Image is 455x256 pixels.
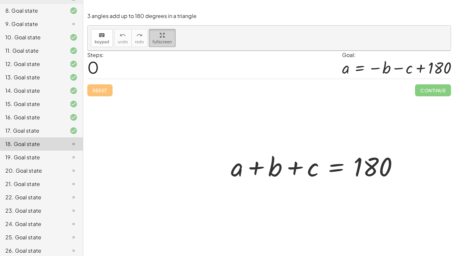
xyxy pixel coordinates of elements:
div: 18. Goal state [5,140,59,148]
i: Task not started. [70,140,78,148]
span: undo [118,40,128,44]
i: Task not started. [70,207,78,215]
i: undo [120,31,126,39]
div: 26. Goal state [5,247,59,255]
div: 16. Goal state [5,113,59,121]
i: Task finished and correct. [70,87,78,95]
i: Task not started. [70,233,78,241]
div: 10. Goal state [5,33,59,41]
div: 15. Goal state [5,100,59,108]
button: keyboardkeypad [91,29,113,47]
i: redo [136,31,143,39]
i: Task finished and correct. [70,100,78,108]
i: Task finished and correct. [70,33,78,41]
i: Task finished and correct. [70,127,78,135]
div: 23. Goal state [5,207,59,215]
span: fullscreen [153,40,172,44]
span: redo [135,40,144,44]
div: 20. Goal state [5,167,59,175]
label: Steps: [87,51,104,58]
i: Task not started. [70,220,78,228]
i: Task finished and correct. [70,7,78,15]
i: keyboard [99,31,105,39]
p: 3 angles add up to 180 degrees in a triangle [87,12,451,20]
i: Task not started. [70,20,78,28]
i: Task finished and correct. [70,113,78,121]
div: 14. Goal state [5,87,59,95]
i: Task finished and correct. [70,47,78,55]
button: fullscreen [149,29,176,47]
div: 24. Goal state [5,220,59,228]
i: Task finished and correct. [70,60,78,68]
div: 13. Goal state [5,73,59,81]
span: keypad [95,40,109,44]
i: Task not started. [70,193,78,201]
i: Task finished and correct. [70,73,78,81]
div: 9. Goal state [5,20,59,28]
i: Task not started. [70,153,78,161]
div: 11. Goal state [5,47,59,55]
i: Task not started. [70,247,78,255]
button: undoundo [114,29,132,47]
div: 22. Goal state [5,193,59,201]
button: redoredo [131,29,148,47]
i: Task not started. [70,167,78,175]
div: 12. Goal state [5,60,59,68]
div: 8. Goal state [5,7,59,15]
span: 0 [87,57,99,77]
i: Task not started. [70,180,78,188]
div: 21. Goal state [5,180,59,188]
div: 17. Goal state [5,127,59,135]
div: 19. Goal state [5,153,59,161]
div: 25. Goal state [5,233,59,241]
